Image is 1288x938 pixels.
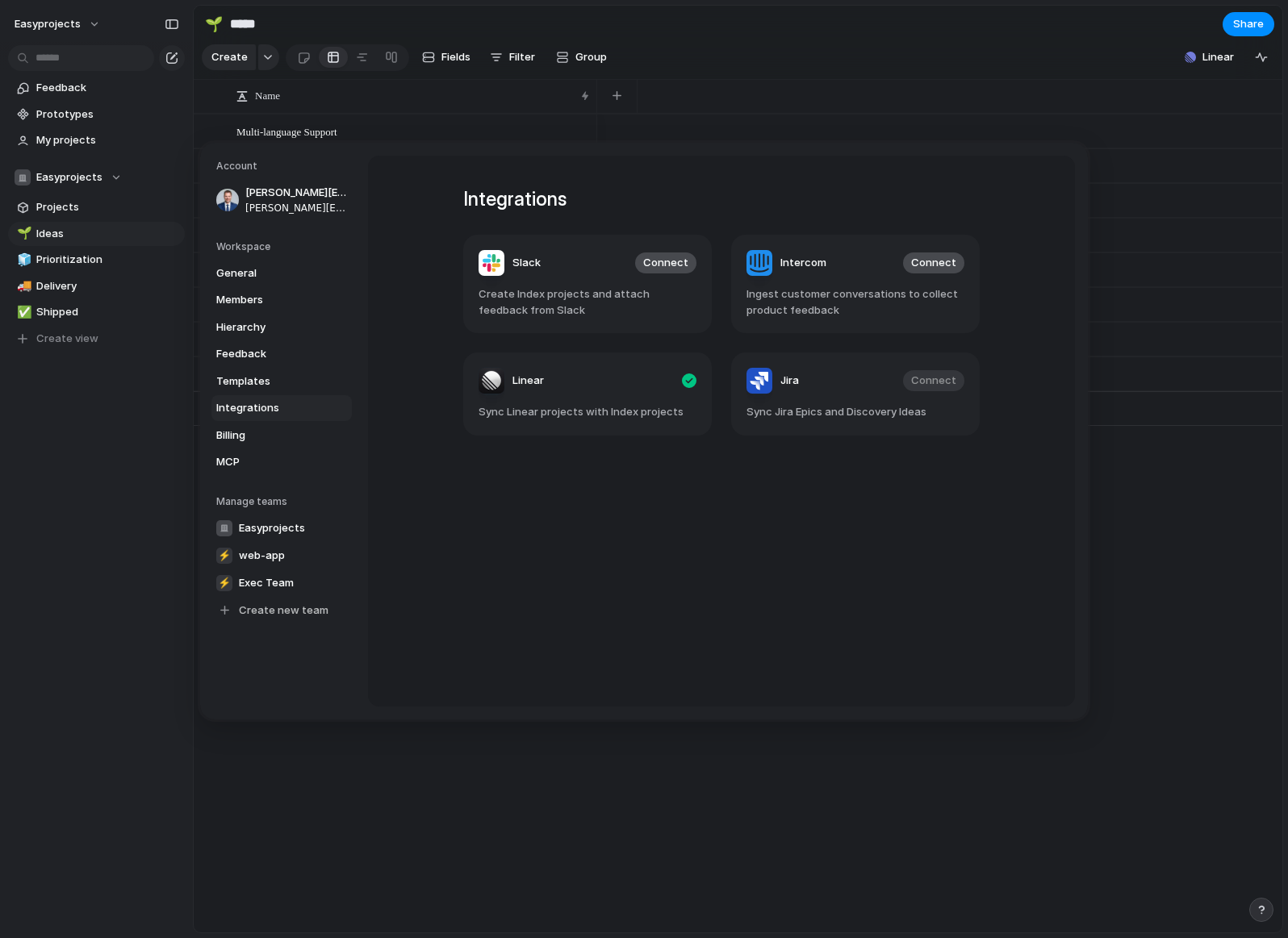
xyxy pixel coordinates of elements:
div: ⚡ [216,548,232,564]
span: Billing [216,427,320,444]
a: Billing [211,423,352,448]
a: Easyprojects [211,515,352,541]
span: Connect [643,256,688,272]
h5: Manage teams [216,494,352,509]
span: Linear [512,373,544,390]
span: Ingest customer conversations to collect product feedback [746,286,964,318]
span: [PERSON_NAME][EMAIL_ADDRESS][PERSON_NAME] [245,201,349,215]
a: Hierarchy [211,315,352,340]
button: Connect [903,252,964,273]
span: MCP [216,454,320,470]
a: Templates [211,369,352,394]
span: Jira [780,373,799,390]
span: Easyprojects [239,520,305,536]
span: Connect [911,256,956,272]
a: Create new team [211,598,352,623]
span: Create new team [239,602,328,619]
span: Feedback [216,346,320,362]
a: Feedback [211,341,352,367]
span: Members [216,292,320,308]
span: Intercom [780,256,826,272]
div: ⚡ [216,575,232,591]
a: ⚡Exec Team [211,570,352,596]
span: Exec Team [239,575,294,591]
span: General [216,265,320,281]
a: [PERSON_NAME][EMAIL_ADDRESS][PERSON_NAME][PERSON_NAME][EMAIL_ADDRESS][PERSON_NAME] [211,180,352,220]
a: Integrations [211,395,352,421]
a: ⚡web-app [211,543,352,569]
h5: Account [216,159,352,173]
h5: Workspace [216,240,352,254]
span: Hierarchy [216,319,320,336]
span: web-app [239,548,285,564]
span: Slack [512,256,541,272]
span: Sync Linear projects with Index projects [479,404,696,420]
span: Sync Jira Epics and Discovery Ideas [746,404,964,420]
button: Connect [635,252,696,273]
span: Create Index projects and attach feedback from Slack [479,286,696,318]
span: [PERSON_NAME][EMAIL_ADDRESS][PERSON_NAME] [245,185,349,201]
a: MCP [211,449,352,475]
span: Integrations [216,400,320,416]
a: General [211,261,352,286]
span: Templates [216,373,320,390]
h1: Integrations [463,185,980,214]
a: Members [211,287,352,313]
